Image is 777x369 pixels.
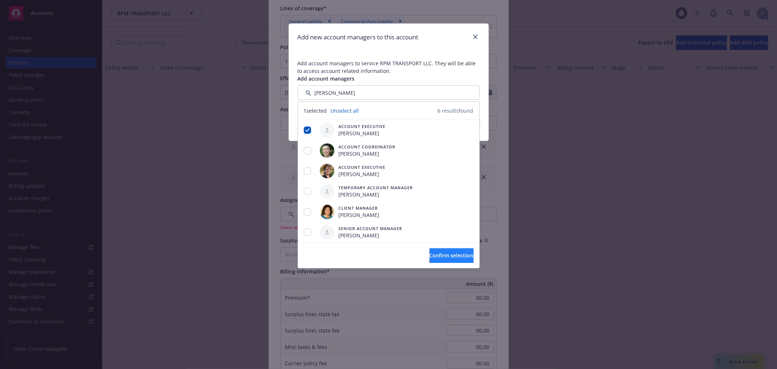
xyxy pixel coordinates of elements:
span: 1 selected [304,107,327,114]
span: Account Coordinator [339,144,396,150]
img: employee photo [320,143,334,158]
span: [PERSON_NAME] [339,129,386,137]
span: [PERSON_NAME] [339,150,396,158]
span: Confirm selection [429,252,474,259]
span: [PERSON_NAME] [339,211,380,219]
span: [PERSON_NAME] [339,191,413,198]
a: Unselect all [331,107,359,114]
button: Confirm selection [429,248,474,263]
span: [PERSON_NAME] [339,170,386,178]
span: [PERSON_NAME] [339,232,403,239]
img: employee photo [320,205,334,219]
span: Senior Account Manager [339,225,403,232]
span: Add account managers [298,75,355,82]
span: Account Executive [339,123,386,129]
span: Temporary Account Manager [339,184,413,191]
img: employee photo [320,164,334,178]
a: close [471,32,480,41]
h1: Add new account managers to this account [298,32,419,42]
span: Add account managers to service RPM TRANSPORT LLC. They will be able to access account related in... [298,60,476,74]
span: Account Executive [339,164,386,170]
span: 6 results found [438,107,474,114]
span: Client Manager [339,205,380,211]
input: Filter by keyword... [298,85,480,100]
